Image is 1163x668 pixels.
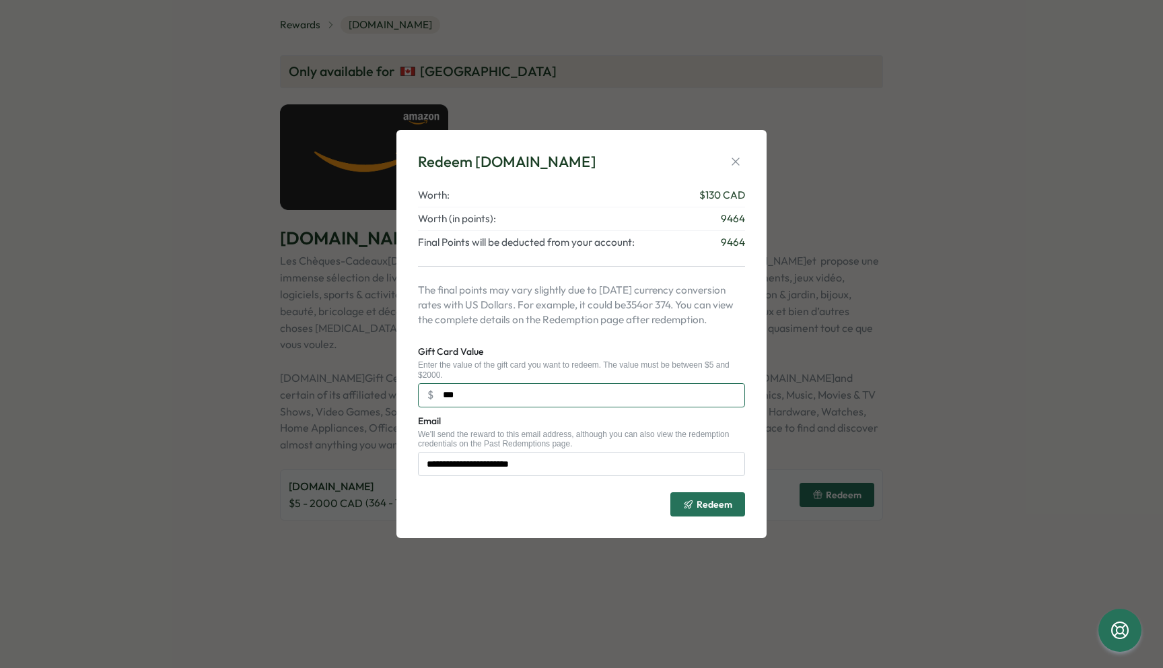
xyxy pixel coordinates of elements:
div: Redeem [DOMAIN_NAME] [418,152,596,172]
span: Final Points will be deducted from your account: [418,235,635,250]
span: 9464 [721,211,745,226]
span: 9464 [721,235,745,250]
span: Worth: [418,188,450,203]
button: Redeem [670,492,745,516]
div: We'll send the reward to this email address, although you can also view the redemption credential... [418,430,745,449]
span: Worth (in points): [418,211,496,226]
label: Email [418,414,441,429]
span: $ 130 CAD [699,188,745,203]
div: Enter the value of the gift card you want to redeem. The value must be between $5 and $2000. [418,360,745,380]
label: Gift Card Value [418,345,483,360]
p: The final points may vary slightly due to [DATE] currency conversion rates with US Dollars. For e... [418,283,745,327]
span: Redeem [697,500,732,509]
